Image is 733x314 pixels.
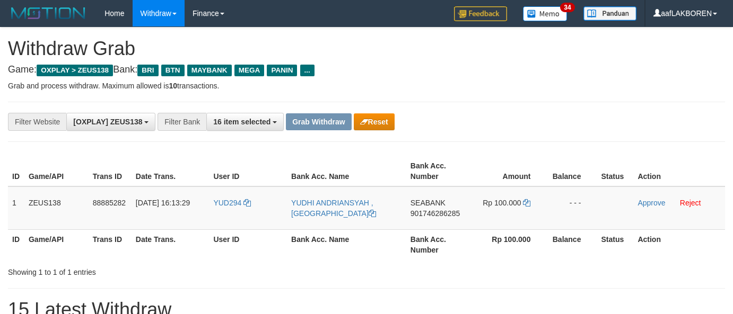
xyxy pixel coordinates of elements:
[300,65,315,76] span: ...
[213,199,241,207] span: YUD294
[286,113,351,130] button: Grab Withdraw
[8,263,298,277] div: Showing 1 to 1 of 1 entries
[89,156,132,186] th: Trans ID
[206,113,284,131] button: 16 item selected
[8,5,89,21] img: MOTION_logo.png
[8,65,725,75] h4: Game: Bank:
[546,156,597,186] th: Balance
[187,65,232,76] span: MAYBANK
[24,156,89,186] th: Game/API
[209,156,287,186] th: User ID
[161,65,185,76] span: BTN
[8,113,66,131] div: Filter Website
[583,6,636,21] img: panduan.png
[169,82,177,90] strong: 10
[470,156,547,186] th: Amount
[213,199,251,207] a: YUD294
[37,65,113,76] span: OXPLAY > ZEUS138
[470,229,547,259] th: Rp 100.000
[638,199,665,207] a: Approve
[8,156,24,186] th: ID
[287,156,406,186] th: Bank Acc. Name
[66,113,155,131] button: [OXPLAY] ZEUS138
[234,65,265,76] span: MEGA
[89,229,132,259] th: Trans ID
[411,199,446,207] span: SEABANK
[523,199,530,207] a: Copy 100000 to clipboard
[546,229,597,259] th: Balance
[24,229,89,259] th: Game/API
[406,156,470,186] th: Bank Acc. Number
[291,199,376,218] a: YUDHI ANDRIANSYAH , [GEOGRAPHIC_DATA]
[454,6,507,21] img: Feedback.jpg
[73,118,142,126] span: [OXPLAY] ZEUS138
[136,199,190,207] span: [DATE] 16:13:29
[287,229,406,259] th: Bank Acc. Name
[8,186,24,230] td: 1
[137,65,158,76] span: BRI
[354,113,395,130] button: Reset
[213,118,270,126] span: 16 item selected
[8,80,725,91] p: Grab and process withdraw. Maximum allowed is transactions.
[209,229,287,259] th: User ID
[93,199,126,207] span: 88885282
[158,113,206,131] div: Filter Bank
[132,229,210,259] th: Date Trans.
[24,186,89,230] td: ZEUS138
[597,156,633,186] th: Status
[523,6,568,21] img: Button%20Memo.svg
[411,209,460,218] span: Copy 901746286285 to clipboard
[406,229,470,259] th: Bank Acc. Number
[8,38,725,59] h1: Withdraw Grab
[560,3,574,12] span: 34
[546,186,597,230] td: - - -
[633,156,725,186] th: Action
[483,199,521,207] span: Rp 100.000
[132,156,210,186] th: Date Trans.
[8,229,24,259] th: ID
[680,199,701,207] a: Reject
[597,229,633,259] th: Status
[633,229,725,259] th: Action
[267,65,297,76] span: PANIN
